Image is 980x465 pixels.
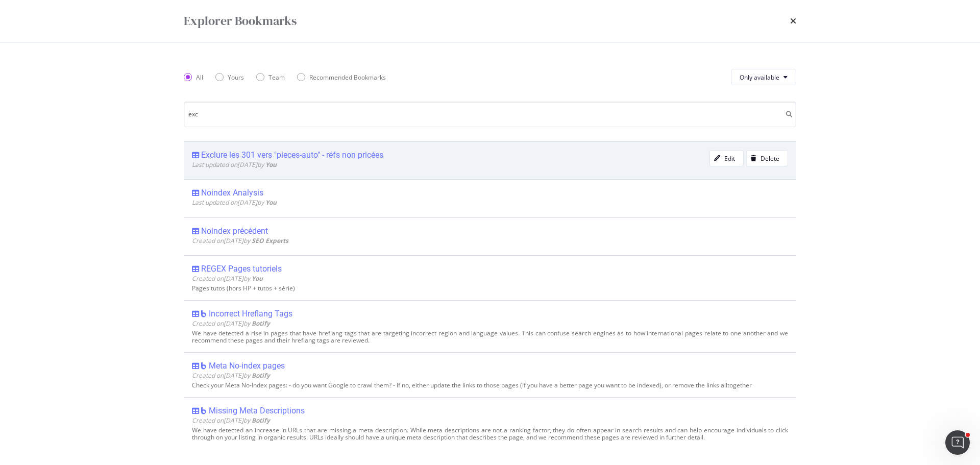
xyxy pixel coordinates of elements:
[740,73,779,82] span: Only available
[192,160,277,169] span: Last updated on [DATE] by
[184,73,203,82] div: All
[192,319,270,328] span: Created on [DATE] by
[228,73,244,82] div: Yours
[265,160,277,169] b: You
[192,371,270,380] span: Created on [DATE] by
[252,274,263,283] b: You
[209,406,305,416] div: Missing Meta Descriptions
[945,430,970,455] iframe: Intercom live chat
[192,416,270,425] span: Created on [DATE] by
[184,102,796,127] input: Search
[252,236,288,245] b: SEO Experts
[192,285,788,292] div: Pages tutos (hors HP + tutos + série)
[252,371,270,380] b: Botify
[192,427,788,441] div: We have detected an increase in URLs that are missing a meta description. While meta descriptions...
[724,154,735,163] div: Edit
[256,73,285,82] div: Team
[201,226,268,236] div: Noindex précédent
[192,236,288,245] span: Created on [DATE] by
[731,69,796,85] button: Only available
[252,319,270,328] b: Botify
[201,264,282,274] div: REGEX Pages tutoriels
[192,274,263,283] span: Created on [DATE] by
[709,150,744,166] button: Edit
[297,73,386,82] div: Recommended Bookmarks
[761,154,779,163] div: Delete
[192,198,277,207] span: Last updated on [DATE] by
[309,73,386,82] div: Recommended Bookmarks
[192,382,788,389] div: Check your Meta No-Index pages: - do you want Google to crawl them? - If no, either update the li...
[252,416,270,425] b: Botify
[746,150,788,166] button: Delete
[201,188,263,198] div: Noindex Analysis
[192,330,788,344] div: We have detected a rise in pages that have hreflang tags that are targeting incorrect region and ...
[196,73,203,82] div: All
[201,150,383,160] div: Exclure les 301 vers "pieces-auto" - réfs non pricées
[265,198,277,207] b: You
[268,73,285,82] div: Team
[790,12,796,30] div: times
[184,12,297,30] div: Explorer Bookmarks
[209,361,285,371] div: Meta No-index pages
[209,309,292,319] div: Incorrect Hreflang Tags
[215,73,244,82] div: Yours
